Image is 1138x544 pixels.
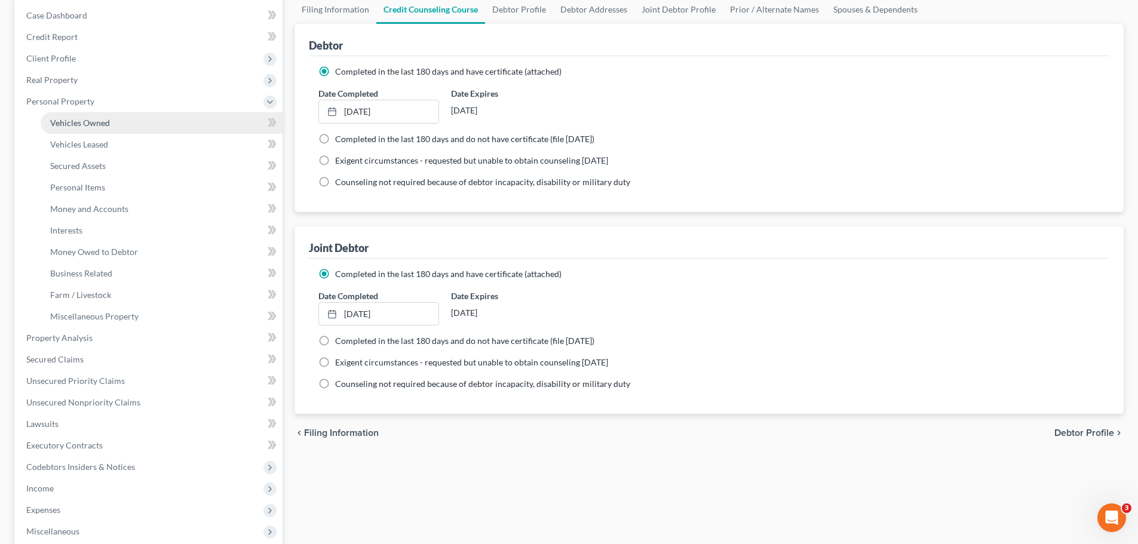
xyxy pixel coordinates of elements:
[26,333,93,343] span: Property Analysis
[50,311,139,321] span: Miscellaneous Property
[1054,428,1114,438] span: Debtor Profile
[26,505,60,515] span: Expenses
[26,96,94,106] span: Personal Property
[41,241,283,263] a: Money Owed to Debtor
[26,483,54,493] span: Income
[1114,428,1124,438] i: chevron_right
[26,397,140,407] span: Unsecured Nonpriority Claims
[451,302,571,324] div: [DATE]
[17,327,283,349] a: Property Analysis
[26,419,59,429] span: Lawsuits
[26,10,87,20] span: Case Dashboard
[17,349,283,370] a: Secured Claims
[41,284,283,306] a: Farm / Livestock
[50,290,111,300] span: Farm / Livestock
[295,428,379,438] button: chevron_left Filing Information
[309,38,343,53] div: Debtor
[41,177,283,198] a: Personal Items
[318,87,378,100] label: Date Completed
[335,269,562,279] span: Completed in the last 180 days and have certificate (attached)
[1054,428,1124,438] button: Debtor Profile chevron_right
[50,204,128,214] span: Money and Accounts
[50,225,82,235] span: Interests
[41,263,283,284] a: Business Related
[26,376,125,386] span: Unsecured Priority Claims
[50,118,110,128] span: Vehicles Owned
[335,357,608,367] span: Exigent circumstances - requested but unable to obtain counseling [DATE]
[335,134,594,144] span: Completed in the last 180 days and do not have certificate (file [DATE])
[335,66,562,76] span: Completed in the last 180 days and have certificate (attached)
[50,268,112,278] span: Business Related
[304,428,379,438] span: Filing Information
[17,392,283,413] a: Unsecured Nonpriority Claims
[50,247,138,257] span: Money Owed to Debtor
[26,354,84,364] span: Secured Claims
[335,155,608,165] span: Exigent circumstances - requested but unable to obtain counseling [DATE]
[26,462,135,472] span: Codebtors Insiders & Notices
[335,336,594,346] span: Completed in the last 180 days and do not have certificate (file [DATE])
[1122,503,1131,513] span: 3
[335,379,630,389] span: Counseling not required because of debtor incapacity, disability or military duty
[335,177,630,187] span: Counseling not required because of debtor incapacity, disability or military duty
[26,32,78,42] span: Credit Report
[451,290,571,302] label: Date Expires
[26,75,78,85] span: Real Property
[17,435,283,456] a: Executory Contracts
[41,134,283,155] a: Vehicles Leased
[451,87,571,100] label: Date Expires
[17,26,283,48] a: Credit Report
[41,306,283,327] a: Miscellaneous Property
[50,182,105,192] span: Personal Items
[309,241,369,255] div: Joint Debtor
[50,161,106,171] span: Secured Assets
[26,53,76,63] span: Client Profile
[17,370,283,392] a: Unsecured Priority Claims
[17,413,283,435] a: Lawsuits
[41,112,283,134] a: Vehicles Owned
[1097,503,1126,532] iframe: Intercom live chat
[41,198,283,220] a: Money and Accounts
[318,290,378,302] label: Date Completed
[295,428,304,438] i: chevron_left
[17,5,283,26] a: Case Dashboard
[451,100,571,121] div: [DATE]
[26,526,79,536] span: Miscellaneous
[26,440,103,450] span: Executory Contracts
[41,155,283,177] a: Secured Assets
[319,100,438,123] a: [DATE]
[319,303,438,325] a: [DATE]
[41,220,283,241] a: Interests
[50,139,108,149] span: Vehicles Leased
